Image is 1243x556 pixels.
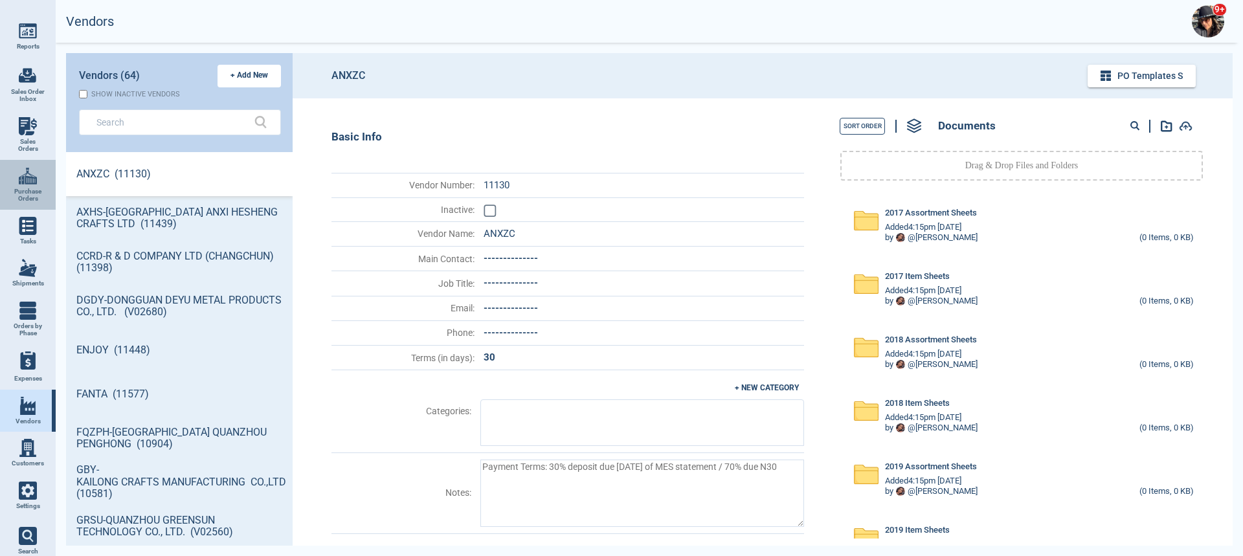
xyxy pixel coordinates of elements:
a: FQZPH-[GEOGRAPHIC_DATA] QUANZHOU PENGHONG (10904) [66,416,293,460]
img: menu_icon [19,259,37,277]
div: by @ [PERSON_NAME] [885,423,978,433]
button: PO Templates s [1088,65,1196,87]
span: Documents [938,120,996,133]
img: Avatar [896,296,905,306]
div: Show inactive vendors [91,90,180,98]
span: Expenses [14,375,42,383]
img: menu_icon [19,302,37,320]
input: Search [96,113,244,131]
span: Added 4:15pm [DATE] [885,413,961,423]
span: -------------- [484,327,538,339]
span: Purchase Orders [10,188,45,203]
img: Avatar [896,423,905,432]
img: menu_icon [19,117,37,135]
span: 11130 [484,179,510,191]
img: Avatar [896,233,905,242]
span: Added 4:15pm [DATE] [885,223,961,232]
a: GBY-KAILONG CRAFTS MANUFACTURING CO.,LTD (10581) [66,460,293,504]
div: (0 Items, 0 KB) [1139,360,1194,370]
a: AXHS-[GEOGRAPHIC_DATA] ANXI HESHENG CRAFTS LTD (11439) [66,196,293,240]
img: Avatar [896,487,905,496]
div: by @ [PERSON_NAME] [885,487,978,496]
button: + NEW CATEGORY [730,377,804,399]
img: add-document [1179,121,1193,131]
img: menu_icon [19,482,37,500]
span: Reports [17,43,39,50]
button: + Add New [218,65,281,87]
div: grid [66,152,293,546]
span: Vendors (64) [79,70,140,82]
span: 9+ [1213,3,1227,16]
div: by @ [PERSON_NAME] [885,360,978,370]
span: Settings [16,502,40,510]
span: -------------- [484,277,538,289]
span: Orders by Phase [10,322,45,337]
span: Sales Orders [10,138,45,153]
div: by @ [PERSON_NAME] [885,296,978,306]
img: Avatar [896,360,905,369]
h2: Vendors [66,14,114,29]
img: add-document [1161,120,1172,132]
a: ANXZC (11130) [66,152,293,196]
a: ENJOY (11448) [66,328,293,372]
span: Inactive : [333,205,475,215]
div: (0 Items, 0 KB) [1139,487,1194,497]
span: 2018 Assortment Sheets [885,335,977,345]
span: Shipments [12,280,44,287]
span: Phone : [333,328,475,338]
button: Sort Order [840,118,885,135]
span: Categories : [333,406,471,416]
a: DGDY-DONGGUAN DEYU METAL PRODUCTS CO., LTD. (V02680) [66,284,293,328]
span: Vendor Name : [333,228,475,239]
span: Sales Order Inbox [10,88,45,103]
span: Added 4:15pm [DATE] [885,350,961,359]
div: by @ [PERSON_NAME] [885,233,978,243]
span: Notes : [333,487,471,498]
span: Vendors [16,417,41,425]
header: ANXZC [293,53,1233,98]
span: 2017 Assortment Sheets [885,208,977,218]
div: (0 Items, 0 KB) [1139,296,1194,307]
span: -------------- [484,302,538,314]
span: Email : [333,303,475,313]
img: menu_icon [19,217,37,235]
p: Drag & Drop Files and Folders [965,159,1079,172]
img: menu_icon [19,397,37,415]
img: menu_icon [19,22,37,40]
div: (0 Items, 0 KB) [1139,423,1194,434]
span: Search [18,548,38,555]
span: Terms (in days) : [333,353,475,363]
a: GRSU-QUANZHOU GREENSUN TECHNOLOGY CO., LTD. (V02560) [66,504,293,548]
span: Customers [12,460,44,467]
img: menu_icon [19,167,37,185]
span: 2017 Item Sheets [885,272,950,282]
span: -------------- [484,252,538,264]
img: Avatar [1192,5,1224,38]
img: menu_icon [19,439,37,457]
a: CCRD-R & D COMPANY LTD (CHANGCHUN) (11398) [66,240,293,284]
span: Job Title : [333,278,475,289]
div: Basic Info [331,131,804,144]
span: 30 [484,351,495,363]
textarea: Payment Terms: 30% deposit due [DATE] of MES statement / 70% due N30 [480,460,804,527]
a: FANTA (11577) [66,372,293,416]
span: Added 4:15pm [DATE] [885,476,961,486]
span: ANXZC [484,228,515,239]
span: 2019 Item Sheets [885,526,950,535]
span: 2019 Assortment Sheets [885,462,977,472]
div: (0 Items, 0 KB) [1139,233,1194,243]
span: 2018 Item Sheets [885,399,950,408]
span: Vendor Number : [333,180,475,190]
span: Tasks [20,238,36,245]
span: Main Contact : [333,254,475,264]
span: Added 4:15pm [DATE] [885,286,961,296]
